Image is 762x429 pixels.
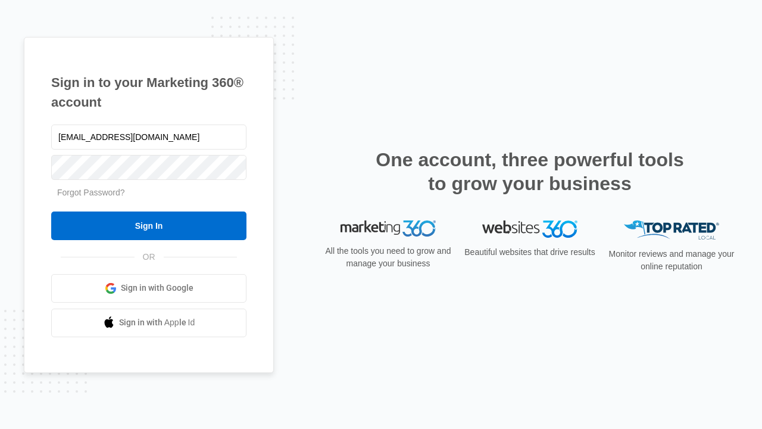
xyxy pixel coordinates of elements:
[135,251,164,263] span: OR
[605,248,738,273] p: Monitor reviews and manage your online reputation
[57,188,125,197] a: Forgot Password?
[624,220,719,240] img: Top Rated Local
[121,282,193,294] span: Sign in with Google
[482,220,577,238] img: Websites 360
[372,148,688,195] h2: One account, three powerful tools to grow your business
[321,245,455,270] p: All the tools you need to grow and manage your business
[51,309,246,337] a: Sign in with Apple Id
[341,220,436,237] img: Marketing 360
[51,274,246,303] a: Sign in with Google
[51,212,246,240] input: Sign In
[51,73,246,112] h1: Sign in to your Marketing 360® account
[119,316,195,329] span: Sign in with Apple Id
[463,246,597,259] p: Beautiful websites that drive results
[51,125,246,150] input: Email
